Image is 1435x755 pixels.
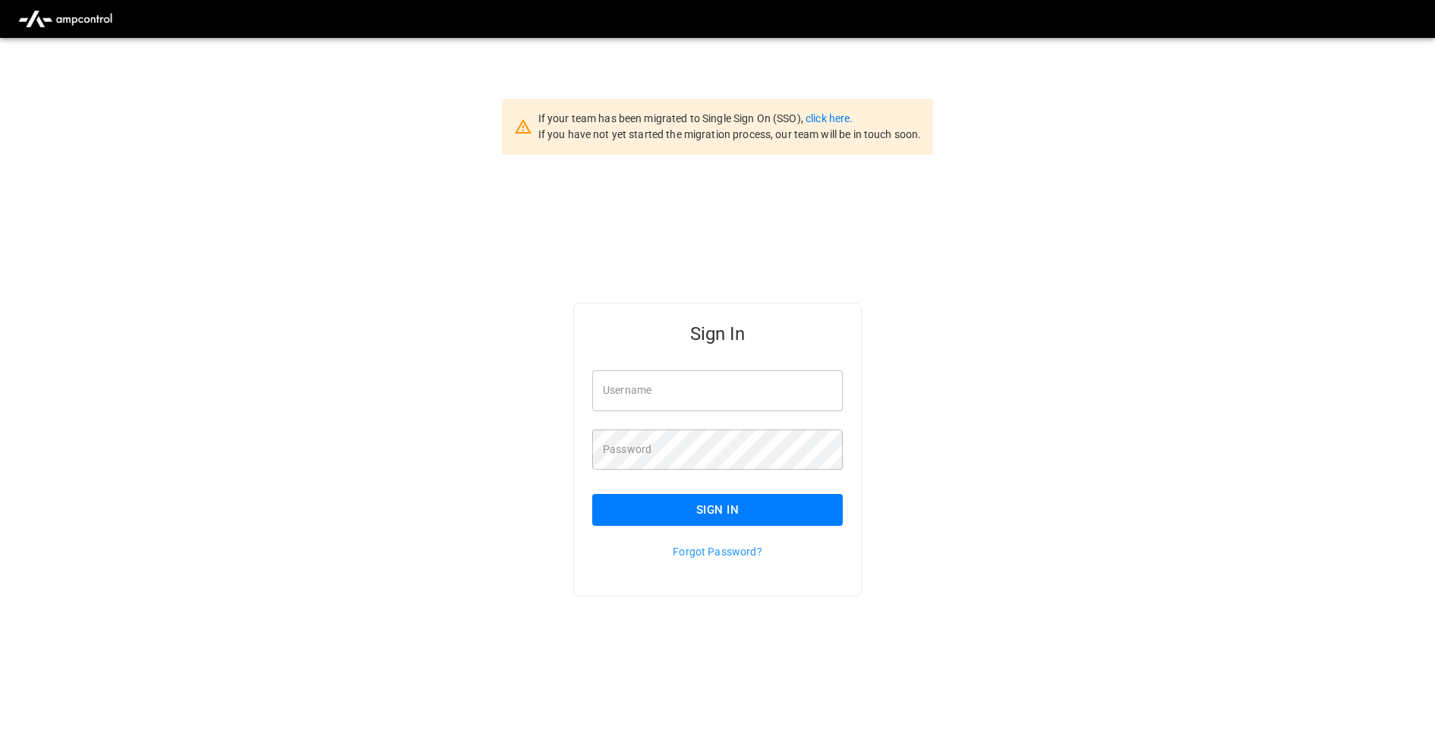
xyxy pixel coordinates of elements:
[538,112,806,124] span: If your team has been migrated to Single Sign On (SSO),
[592,322,843,346] h5: Sign In
[592,544,843,559] p: Forgot Password?
[806,112,853,124] a: click here.
[538,128,922,140] span: If you have not yet started the migration process, our team will be in touch soon.
[12,5,118,33] img: ampcontrol.io logo
[592,494,843,526] button: Sign In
